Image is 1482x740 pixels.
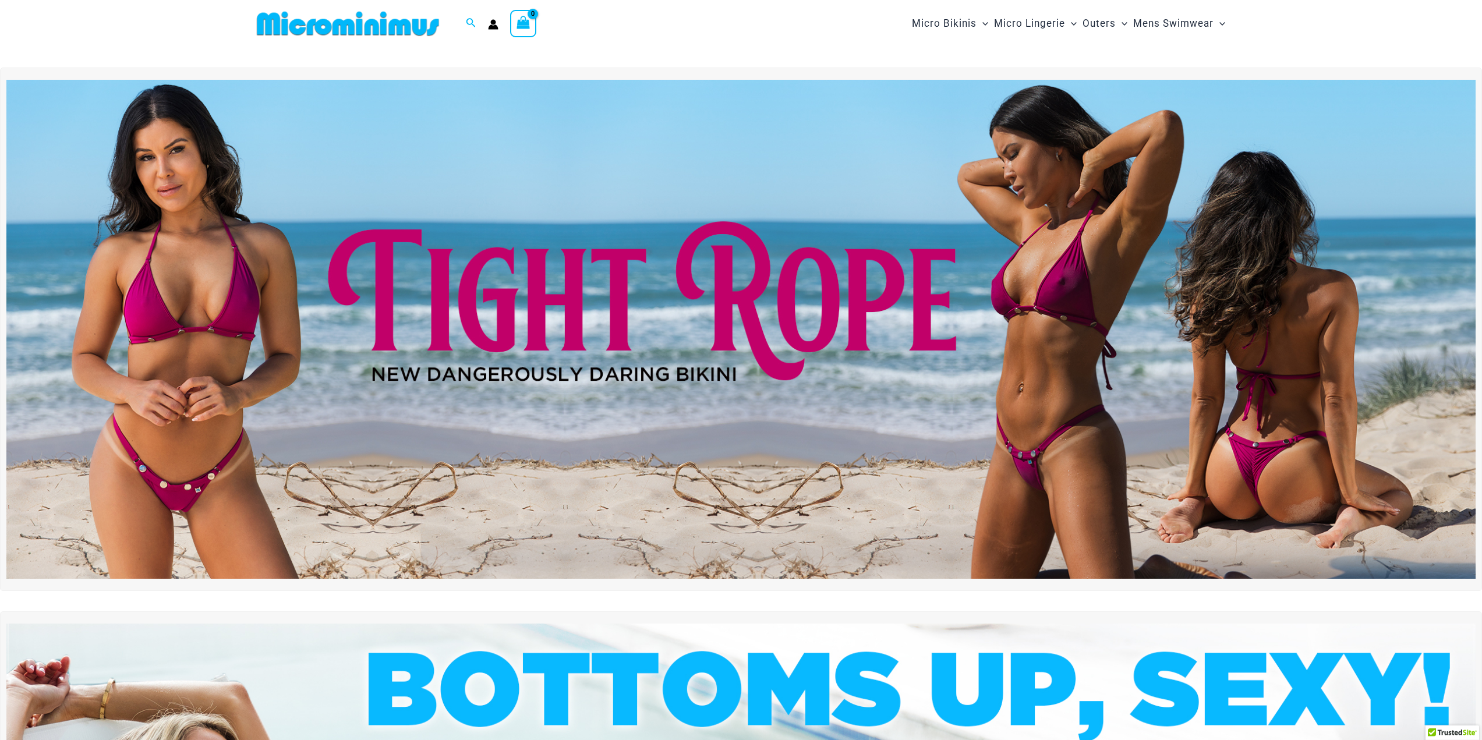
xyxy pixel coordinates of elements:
[466,16,476,31] a: Search icon link
[1214,9,1225,38] span: Menu Toggle
[907,4,1230,43] nav: Site Navigation
[1133,9,1214,38] span: Mens Swimwear
[991,6,1080,41] a: Micro LingerieMenu ToggleMenu Toggle
[1080,6,1130,41] a: OutersMenu ToggleMenu Toggle
[488,19,498,30] a: Account icon link
[977,9,988,38] span: Menu Toggle
[510,10,537,37] a: View Shopping Cart, empty
[994,9,1065,38] span: Micro Lingerie
[1130,6,1228,41] a: Mens SwimwearMenu ToggleMenu Toggle
[1116,9,1127,38] span: Menu Toggle
[252,10,444,37] img: MM SHOP LOGO FLAT
[6,80,1476,579] img: Tight Rope Pink Bikini
[909,6,991,41] a: Micro BikinisMenu ToggleMenu Toggle
[912,9,977,38] span: Micro Bikinis
[1065,9,1077,38] span: Menu Toggle
[1083,9,1116,38] span: Outers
